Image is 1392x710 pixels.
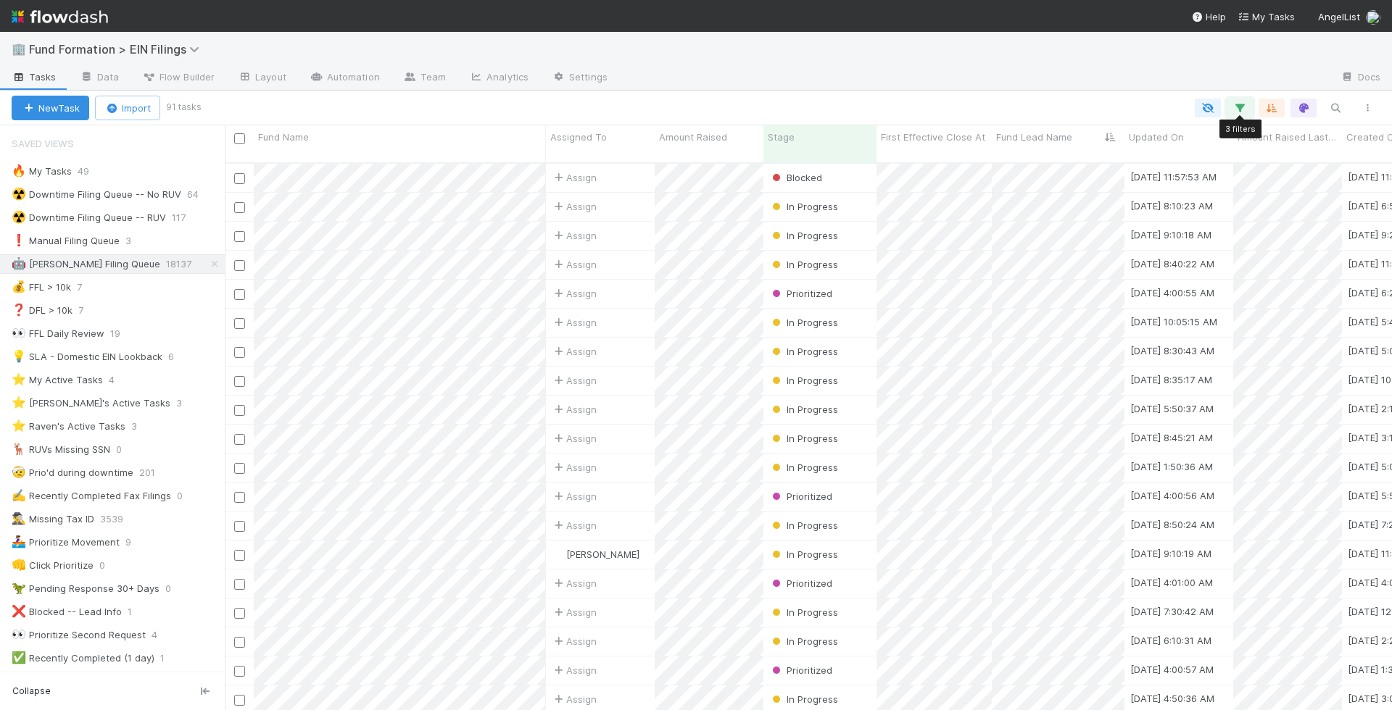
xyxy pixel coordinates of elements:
[769,288,832,299] span: Prioritized
[769,402,838,417] div: In Progress
[769,635,838,647] span: In Progress
[12,628,26,640] span: 👀
[552,605,597,619] div: Assign
[234,492,245,503] input: Toggle Row Selected
[769,606,838,618] span: In Progress
[1238,130,1338,144] span: Amount Raised Last Updated
[12,257,26,270] span: 🤖
[234,405,245,416] input: Toggle Row Selected
[166,101,202,114] small: 91 tasks
[769,344,838,359] div: In Progress
[109,371,129,389] span: 4
[234,202,245,213] input: Toggle Row Selected
[187,185,213,204] span: 64
[552,228,597,243] div: Assign
[12,443,26,455] span: 🦌
[1238,9,1295,24] a: My Tasks
[12,487,171,505] div: Recently Completed Fax Filings
[234,695,245,706] input: Toggle Row Selected
[12,533,120,551] div: Prioritize Movement
[1318,11,1360,22] span: AngelList
[769,373,838,388] div: In Progress
[552,286,597,301] span: Assign
[12,559,26,571] span: 👊
[552,663,597,677] span: Assign
[769,576,832,590] div: Prioritized
[769,199,838,214] div: In Progress
[152,626,172,644] span: 4
[234,260,245,271] input: Toggle Row Selected
[769,547,838,561] div: In Progress
[769,230,838,241] span: In Progress
[12,417,125,435] div: Raven's Active Tasks
[552,547,639,561] div: [PERSON_NAME]
[234,463,245,474] input: Toggle Row Selected
[177,487,197,505] span: 0
[12,626,146,644] div: Prioritize Second Request
[1130,285,1214,300] div: [DATE] 4:00:55 AM
[1130,691,1214,706] div: [DATE] 4:50:36 AM
[234,318,245,329] input: Toggle Row Selected
[29,42,207,57] span: Fund Formation > EIN Filings
[176,394,196,412] span: 3
[1130,343,1214,358] div: [DATE] 8:30:43 AM
[234,173,245,184] input: Toggle Row Selected
[769,257,838,272] div: In Progress
[769,663,832,677] div: Prioritized
[234,521,245,532] input: Toggle Row Selected
[457,67,540,90] a: Analytics
[1366,10,1380,25] img: avatar_892eb56c-5b5a-46db-bf0b-2a9023d0e8f8.png
[769,634,838,648] div: In Progress
[168,348,188,366] span: 6
[552,518,597,532] span: Assign
[552,576,597,590] span: Assign
[1130,430,1213,445] div: [DATE] 8:45:21 AM
[12,188,26,200] span: ☢️
[769,346,838,357] span: In Progress
[12,603,122,621] div: Blocked -- Lead Info
[769,172,822,183] span: Blocked
[12,4,108,29] img: logo-inverted-e16ddd16eac7371096b0.svg
[166,255,206,273] span: 18137
[1130,633,1211,648] div: [DATE] 6:10:31 AM
[234,579,245,590] input: Toggle Row Selected
[552,373,597,388] span: Assign
[552,431,597,446] div: Assign
[552,692,597,706] span: Assign
[258,130,309,144] span: Fund Name
[1129,130,1184,144] span: Updated On
[552,199,597,214] span: Assign
[552,634,597,648] span: Assign
[1130,517,1214,532] div: [DATE] 8:50:24 AM
[12,232,120,250] div: Manual Filing Queue
[12,535,26,548] span: 🚣‍♀️
[552,402,597,417] span: Assign
[769,605,838,619] div: In Progress
[234,289,245,300] input: Toggle Row Selected
[116,440,136,459] span: 0
[1130,459,1213,474] div: [DATE] 1:50:36 AM
[12,185,181,204] div: Downtime Filing Queue -- No RUV
[769,375,838,386] span: In Progress
[1191,9,1226,24] div: Help
[12,350,26,362] span: 💡
[12,582,26,594] span: 🦖
[1130,256,1214,271] div: [DATE] 8:40:22 AM
[552,344,597,359] span: Assign
[12,489,26,501] span: ✍️
[769,286,832,301] div: Prioritized
[234,133,245,144] input: Toggle All Rows Selected
[552,460,597,475] span: Assign
[68,67,130,90] a: Data
[12,373,26,385] span: ⭐
[12,162,72,180] div: My Tasks
[110,325,135,343] span: 19
[12,129,74,158] span: Saved Views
